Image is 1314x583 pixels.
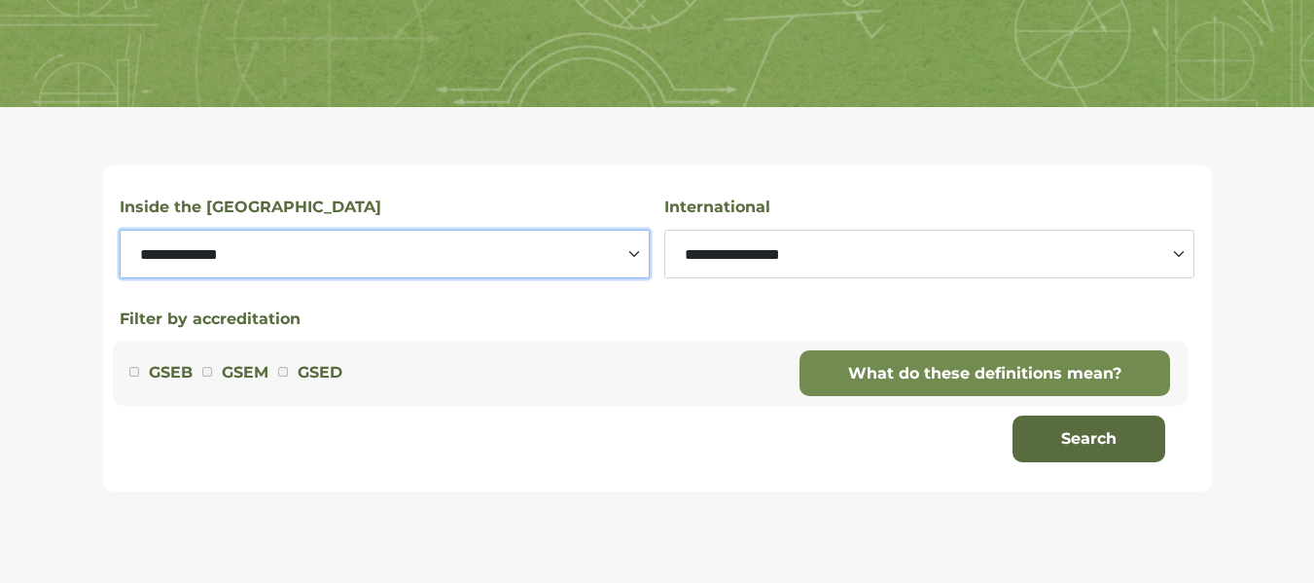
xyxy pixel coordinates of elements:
[149,360,193,385] label: GSEB
[664,230,1194,278] select: Select a country
[1012,416,1165,462] button: Search
[120,195,381,220] label: Inside the [GEOGRAPHIC_DATA]
[120,308,301,331] button: Filter by accreditation
[799,350,1170,397] a: What do these definitions mean?
[664,195,770,220] label: International
[222,360,268,385] label: GSEM
[120,230,650,278] select: Select a state
[298,360,342,385] label: GSED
